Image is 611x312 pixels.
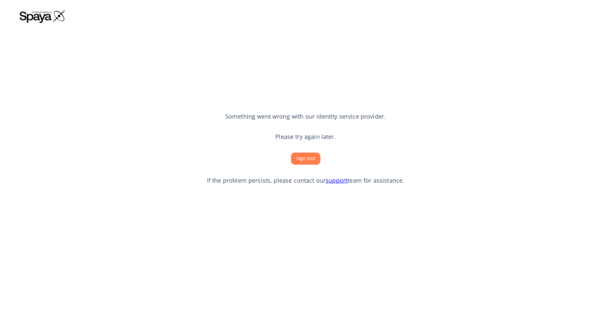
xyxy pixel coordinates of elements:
[291,153,320,165] button: Sign Out
[207,176,404,185] p: If the problem persists, please contact our team for assistance.
[20,10,65,23] img: Spaya logo
[275,133,335,141] p: Please try again later.
[225,112,386,121] p: Something went wrong with our identity service provider.
[326,176,348,184] a: support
